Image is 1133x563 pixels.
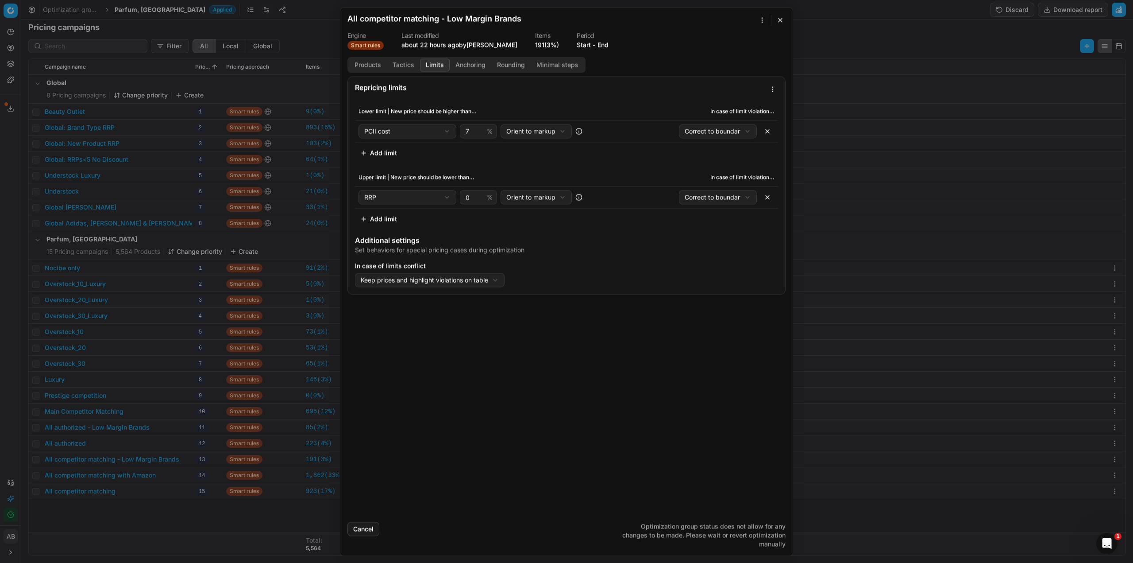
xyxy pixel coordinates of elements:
button: Add limit [355,212,402,226]
dt: Items [535,32,559,39]
th: Upper limit | New price should be lower than... [355,169,602,186]
th: Lower limit | New price should be higher than... [355,102,602,120]
dt: Period [577,32,609,39]
a: 191(3%) [535,40,559,49]
th: In case of limit violation... [602,102,778,120]
button: Limits [420,58,450,71]
dt: Engine [347,32,384,39]
span: about 22 hours ago by [PERSON_NAME] [401,41,517,48]
label: In case of limits conflict [355,261,778,270]
button: Tactics [387,58,420,71]
div: Set behaviors for special pricing cases during optimization [355,245,778,254]
button: Rounding [491,58,531,71]
span: Smart rules [347,41,384,50]
dt: Last modified [401,32,517,39]
h2: All competitor matching - Low Margin Brands [347,15,521,23]
div: Repricing limits [355,84,766,91]
button: Anchoring [450,58,491,71]
button: Minimal steps [531,58,584,71]
span: % [487,193,493,202]
button: Cancel [347,522,379,536]
button: Add limit [355,146,402,160]
button: Products [349,58,387,71]
p: Optimization group status does not allow for any changes to be made. Please wait or revert optimi... [616,522,786,548]
th: In case of limit violation... [602,169,778,186]
span: - [593,40,596,49]
button: Start [577,40,591,49]
div: Additional settings [355,237,778,244]
iframe: Intercom live chat [1096,533,1118,554]
span: % [487,127,493,136]
span: 1 [1114,533,1121,540]
button: End [597,40,609,49]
